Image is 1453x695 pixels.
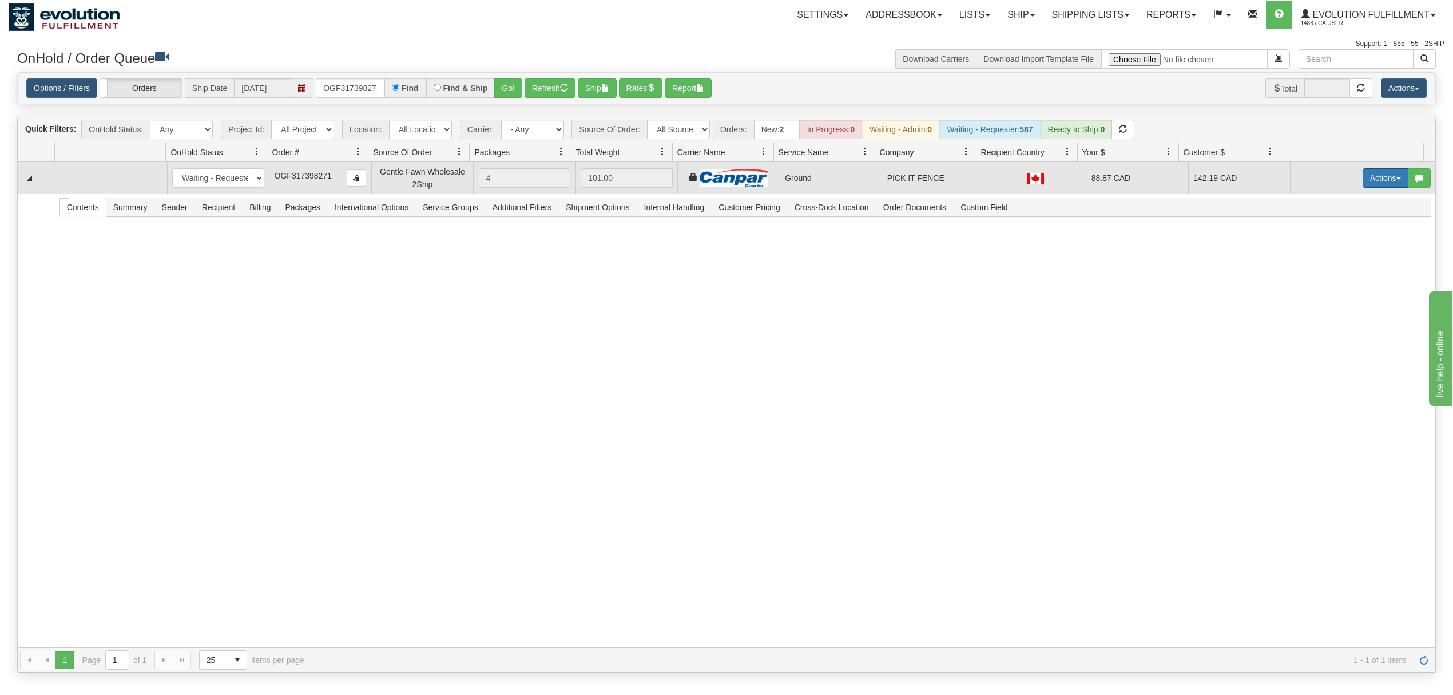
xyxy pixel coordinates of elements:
span: items per page [199,650,304,670]
div: Gentle Fawn Wholesale 2Ship [376,165,469,191]
span: Total [1265,78,1305,98]
a: Total Weight filter column settings [653,142,672,161]
a: OnHold Status filter column settings [247,142,267,161]
div: grid toolbar [18,116,1435,143]
a: Packages filter column settings [551,142,571,161]
a: Settings [788,1,857,29]
span: Service Groups [416,198,485,216]
span: Ship Date [185,78,234,98]
span: Customer Pricing [712,198,787,216]
span: Billing [243,198,277,216]
span: International Options [328,198,415,216]
button: Ship [578,78,617,98]
span: Packages [474,147,509,158]
span: OnHold Status [170,147,223,158]
span: Service Name [779,147,829,158]
a: Reports [1138,1,1205,29]
a: Download Carriers [903,54,969,64]
span: Page 1 [55,651,74,669]
div: In Progress: [800,120,862,139]
iframe: chat widget [1427,289,1452,406]
button: Actions [1381,78,1427,98]
div: 4 [479,168,571,188]
span: Customer $ [1184,147,1225,158]
a: Service Name filter column settings [855,142,875,161]
div: Waiting - Admin: [862,120,939,139]
span: Additional Filters [486,198,559,216]
button: Copy to clipboard [347,169,366,187]
span: Page of 1 [82,650,147,670]
div: 101.00 [581,168,673,188]
a: Recipient Country filter column settings [1058,142,1077,161]
td: Ground [780,162,882,194]
span: Cross-Dock Location [788,198,876,216]
span: Order # [272,147,299,158]
img: CA [1027,173,1044,184]
a: Download Import Template File [983,54,1094,64]
button: Actions [1363,168,1408,188]
span: Sender [155,198,194,216]
a: Collapse [22,171,37,185]
strong: 2 [780,125,784,134]
span: Orders: [713,120,754,139]
span: Shipment Options [559,198,636,216]
a: Addressbook [857,1,951,29]
a: Carrier Name filter column settings [754,142,773,161]
h3: OnHold / Order Queue [17,49,718,66]
button: Report [665,78,712,98]
strong: 0 [850,125,855,134]
span: Recipient [195,198,242,216]
span: OnHold Status: [81,120,150,139]
span: Carrier: [460,120,501,139]
td: PICK IT FENCE [882,162,984,194]
strong: 0 [927,125,932,134]
span: Source Of Order [373,147,432,158]
img: Canpar [700,169,768,187]
label: Quick Filters: [25,123,76,135]
input: Order # [316,78,384,98]
label: Orders [100,79,182,98]
a: Refresh [1415,651,1433,669]
input: Page 1 [106,651,129,669]
span: Carrier Name [677,147,725,158]
a: Ship [999,1,1043,29]
a: Customer $ filter column settings [1260,142,1280,161]
a: Source Of Order filter column settings [450,142,469,161]
a: Options / Filters [26,78,97,98]
span: 1488 / CA User [1301,18,1387,29]
span: Contents [60,198,106,216]
a: Company filter column settings [956,142,976,161]
span: Project Id: [221,120,271,139]
button: Refresh [525,78,575,98]
label: Find [402,84,419,92]
div: Waiting - Requester: [939,120,1040,139]
span: Recipient Country [981,147,1045,158]
a: Your $ filter column settings [1159,142,1178,161]
span: OGF317398271 [275,171,332,180]
div: live help - online [9,7,106,21]
span: Source Of Order: [571,120,647,139]
span: Location: [342,120,389,139]
img: logo1488.jpg [9,3,120,31]
div: Ready to Ship: [1041,120,1113,139]
button: Search [1413,49,1436,69]
span: Internal Handling [637,198,711,216]
strong: 587 [1019,125,1033,134]
a: Order # filter column settings [348,142,368,161]
td: 142.19 CAD [1188,162,1291,194]
button: Go! [494,78,522,98]
span: Packages [279,198,327,216]
span: Company [880,147,914,158]
div: New: [754,120,800,139]
a: Evolution Fulfillment 1488 / CA User [1292,1,1444,29]
span: Your $ [1082,147,1105,158]
div: Support: 1 - 855 - 55 - 2SHIP [9,39,1444,49]
td: 88.87 CAD [1086,162,1188,194]
span: Evolution Fulfillment [1310,10,1430,19]
label: Find & Ship [443,84,488,92]
input: Search [1299,49,1414,69]
span: select [228,651,247,669]
span: 1 - 1 of 1 items [320,655,1407,665]
span: Page sizes drop down [199,650,247,670]
a: Shipping lists [1043,1,1138,29]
